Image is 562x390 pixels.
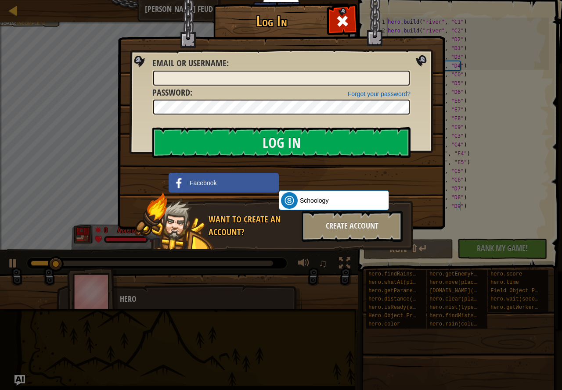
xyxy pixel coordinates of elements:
[216,14,328,29] h1: Log In
[302,211,403,242] div: Create Account
[152,86,190,98] span: Password
[281,192,298,209] img: schoology.png
[152,86,192,99] label: :
[274,172,371,191] iframe: Sign in with Google Button
[171,175,187,191] img: facebook_small.png
[152,127,411,158] input: Log In
[152,57,227,69] span: Email or Username
[300,196,328,205] span: Schoology
[190,179,216,187] span: Facebook
[348,90,411,97] a: Forgot your password?
[152,57,229,70] label: :
[209,213,296,238] div: Want to create an account?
